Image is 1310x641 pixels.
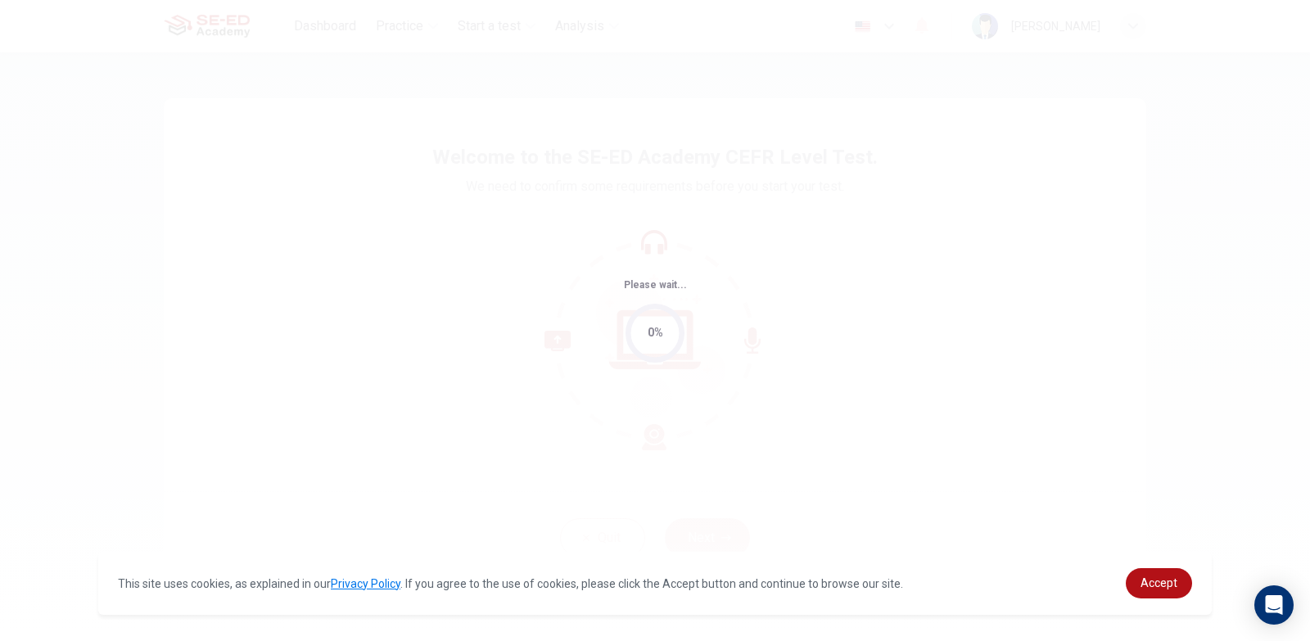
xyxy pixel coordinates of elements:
[1126,568,1192,598] a: dismiss cookie message
[98,552,1212,615] div: cookieconsent
[118,577,903,590] span: This site uses cookies, as explained in our . If you agree to the use of cookies, please click th...
[331,577,400,590] a: Privacy Policy
[1141,576,1177,589] span: Accept
[648,323,663,342] div: 0%
[624,279,687,291] span: Please wait...
[1254,585,1294,625] div: Open Intercom Messenger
